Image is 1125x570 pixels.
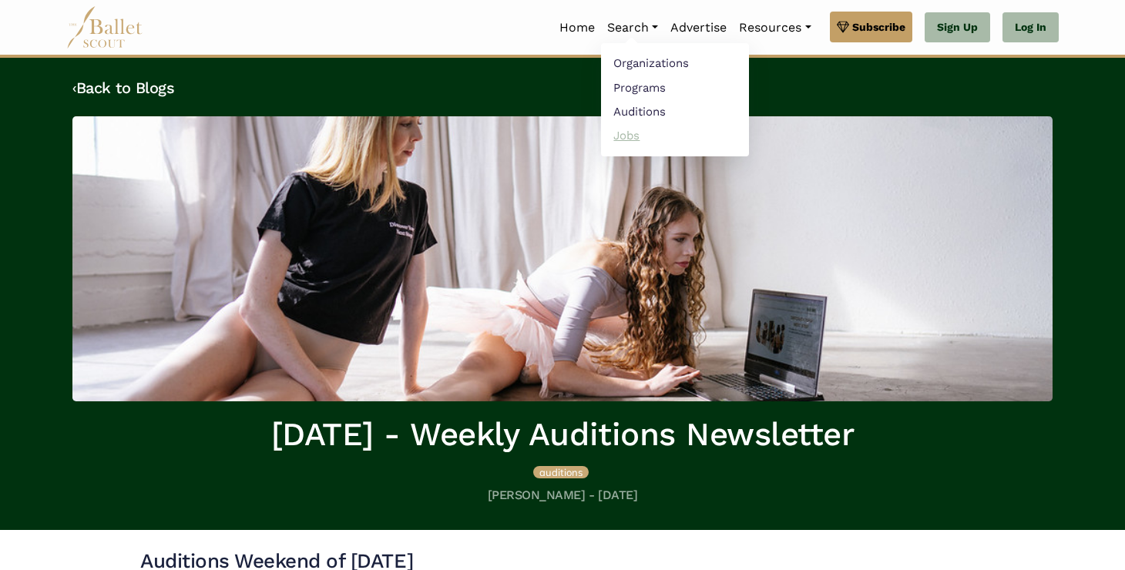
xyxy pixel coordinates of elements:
[601,52,749,75] a: Organizations
[664,12,733,44] a: Advertise
[72,488,1053,504] h5: [PERSON_NAME] - [DATE]
[830,12,912,42] a: Subscribe
[72,78,76,97] code: ‹
[601,43,749,156] ul: Resources
[925,12,990,43] a: Sign Up
[837,18,849,35] img: gem.svg
[733,12,817,44] a: Resources
[72,116,1053,401] img: header_image.img
[601,75,749,99] a: Programs
[852,18,905,35] span: Subscribe
[533,464,589,479] a: auditions
[539,466,583,478] span: auditions
[72,79,174,97] a: ‹Back to Blogs
[601,99,749,123] a: Auditions
[553,12,601,44] a: Home
[601,123,749,147] a: Jobs
[601,12,664,44] a: Search
[1002,12,1059,43] a: Log In
[72,414,1053,456] h1: [DATE] - Weekly Auditions Newsletter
